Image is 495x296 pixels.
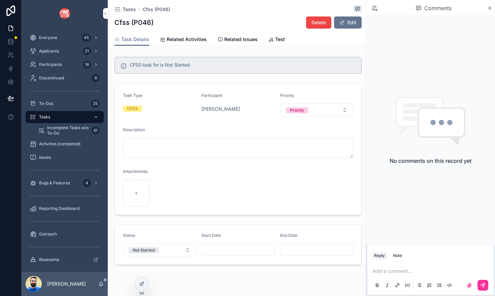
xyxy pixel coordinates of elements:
[424,4,452,12] span: Comments
[311,19,326,26] span: Delete
[39,48,59,54] span: Applicants
[390,157,471,165] h2: No comments on this record yet
[92,126,100,135] div: 61
[306,16,331,29] button: Delete
[22,27,108,272] div: scrollable content
[123,233,135,238] span: Status
[143,6,170,13] a: Cfss (P046)
[114,33,149,46] a: Task Details
[26,177,104,189] a: Bugs & Features4
[82,34,91,42] div: 45
[26,98,104,110] a: To-Dos25
[114,18,154,27] h1: Cfss (P046)
[334,16,362,29] button: Edit
[121,36,149,43] span: Task Details
[390,252,405,260] button: Note
[201,106,240,112] a: [PERSON_NAME]
[39,206,79,211] span: Reporting Dashboard
[123,93,142,98] span: Task Type
[39,101,53,106] span: To-Dos
[83,61,91,69] div: 18
[127,106,138,112] div: CFSS
[123,169,147,174] span: Attachments
[91,100,100,108] div: 25
[26,138,104,150] a: Activities (completed)
[280,93,294,98] span: Priority
[39,257,59,262] span: Basecamp
[59,8,70,19] img: App logo
[371,252,388,260] button: Reply
[39,155,51,160] span: Issues
[290,107,304,113] div: Priority
[280,233,297,238] span: End Date
[268,33,285,47] a: Test
[218,33,258,47] a: Related Issues
[133,247,155,253] div: Not Started
[393,253,402,258] div: Note
[130,63,356,67] h5: CFSS task for is Not Started
[275,36,285,43] span: Test
[39,114,50,120] span: Tasks
[47,281,86,287] p: [PERSON_NAME]
[26,72,104,84] a: Discontinued6
[26,111,104,123] a: Tasks
[26,59,104,71] a: Participants18
[39,141,80,147] span: Activities (completed)
[26,254,104,266] a: Basecamp
[123,6,136,13] span: Tasks
[26,32,104,44] a: Everyone45
[39,62,62,67] span: Participants
[224,36,258,43] span: Related Issues
[83,179,91,187] div: 4
[34,124,104,137] a: Incomplete Tasks w/o To-Do61
[26,151,104,163] a: Issues
[201,93,222,98] span: Participant
[160,33,207,47] a: Related Activities
[26,45,104,57] a: Applicants21
[167,36,207,43] span: Related Activities
[114,6,136,13] a: Tasks
[39,231,57,237] span: Outreach
[26,228,104,240] a: Outreach
[39,75,64,81] span: Discontinued
[83,47,91,55] div: 21
[47,125,89,136] span: Incomplete Tasks w/o To-Do
[201,233,221,238] span: Start Date
[39,35,57,40] span: Everyone
[26,202,104,215] a: Reporting Dashboard
[92,74,100,82] div: 6
[39,180,70,186] span: Bugs & Features
[123,127,145,132] span: Description
[280,104,353,116] button: Select Button
[123,244,196,256] button: Select Button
